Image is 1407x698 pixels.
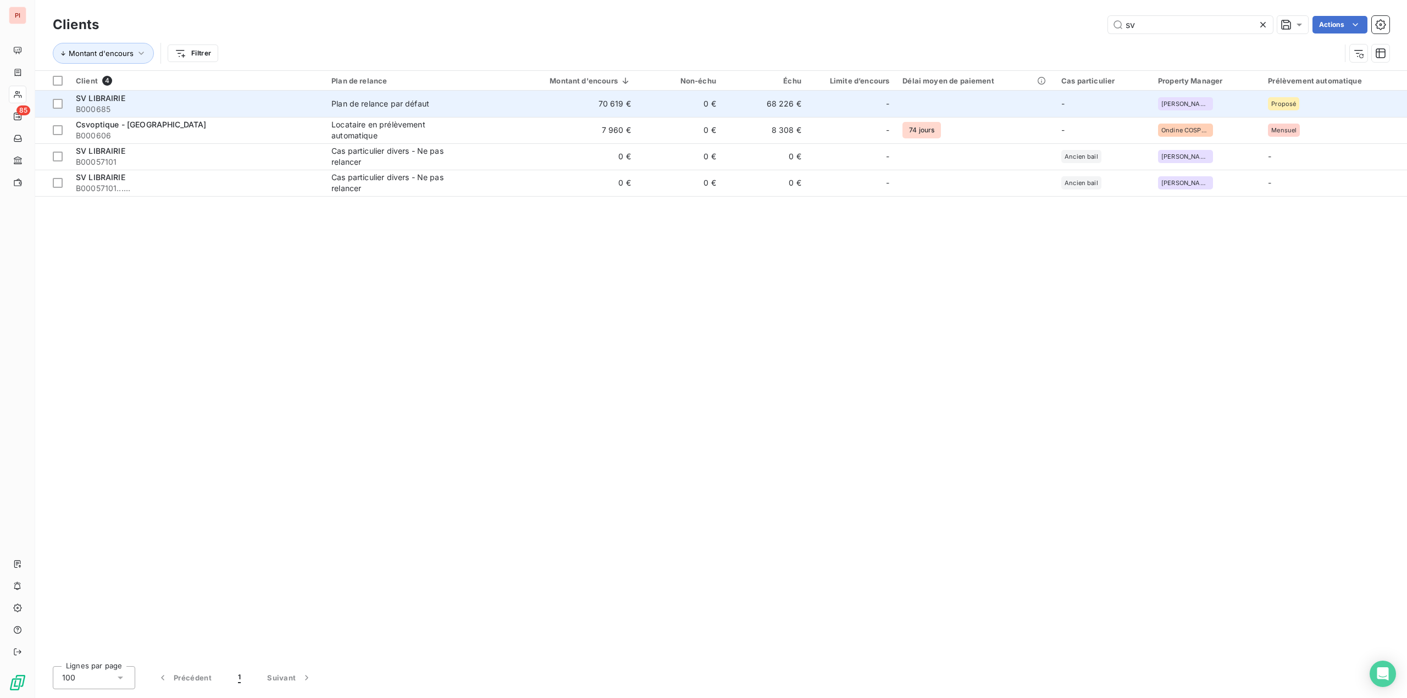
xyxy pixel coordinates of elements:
span: Ancien bail [1065,180,1098,186]
div: Cas particulier [1061,76,1145,85]
img: Logo LeanPay [9,674,26,691]
td: 0 € [638,91,723,117]
td: 0 € [507,143,638,170]
td: 68 226 € [723,91,808,117]
td: 0 € [723,170,808,196]
span: SV LIBRAIRIE [76,93,125,103]
span: Ancien bail [1065,153,1098,160]
span: - [886,177,889,188]
span: SV LIBRAIRIE [76,146,125,155]
td: 7 960 € [507,117,638,143]
button: 1 [225,666,254,689]
span: [PERSON_NAME] [1161,180,1210,186]
span: 100 [62,672,75,683]
span: 74 jours [902,122,941,138]
div: Open Intercom Messenger [1370,661,1396,687]
span: Montant d'encours [69,49,134,58]
span: Mensuel [1271,127,1297,133]
span: - [1268,152,1271,161]
div: Prélèvement automatique [1268,76,1400,85]
input: Rechercher [1108,16,1273,33]
td: 0 € [638,143,723,170]
td: 8 308 € [723,117,808,143]
div: Montant d'encours [514,76,631,85]
td: 0 € [638,170,723,196]
td: 0 € [723,143,808,170]
td: 0 € [638,117,723,143]
div: Cas particulier divers - Ne pas relancer [331,172,469,194]
button: Filtrer [168,44,218,62]
span: - [1061,99,1065,108]
span: - [1061,125,1065,135]
span: 85 [16,105,30,115]
span: [PERSON_NAME] [1161,100,1210,107]
span: B00057101...... [76,183,318,194]
td: 0 € [507,170,638,196]
span: Proposé [1271,100,1296,107]
span: - [886,151,889,162]
span: - [886,125,889,136]
span: SV LIBRAIRIE [76,172,125,182]
span: [PERSON_NAME] [1161,153,1210,160]
span: 4 [102,76,112,86]
div: Délai moyen de paiement [902,76,1048,85]
span: 1 [238,672,241,683]
button: Suivant [254,666,325,689]
td: 70 619 € [507,91,638,117]
button: Actions [1312,16,1367,33]
div: PI [9,7,26,24]
div: Plan de relance [331,76,501,85]
div: Plan de relance par défaut [331,98,429,109]
span: - [886,98,889,109]
div: Limite d’encours [815,76,889,85]
button: Montant d'encours [53,43,154,64]
button: Précédent [144,666,225,689]
span: - [1268,178,1271,187]
h3: Clients [53,15,99,35]
div: Cas particulier divers - Ne pas relancer [331,146,469,167]
div: Non-échu [644,76,716,85]
span: Client [76,76,98,85]
span: B00057101 [76,157,318,167]
span: B000685 [76,104,318,115]
span: B000606 [76,130,318,141]
div: Locataire en prélèvement automatique [331,119,469,141]
span: Csvoptique - [GEOGRAPHIC_DATA] [76,120,207,129]
div: Échu [729,76,801,85]
div: Property Manager [1158,76,1255,85]
span: Ondine COSPEREC [1161,127,1210,133]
